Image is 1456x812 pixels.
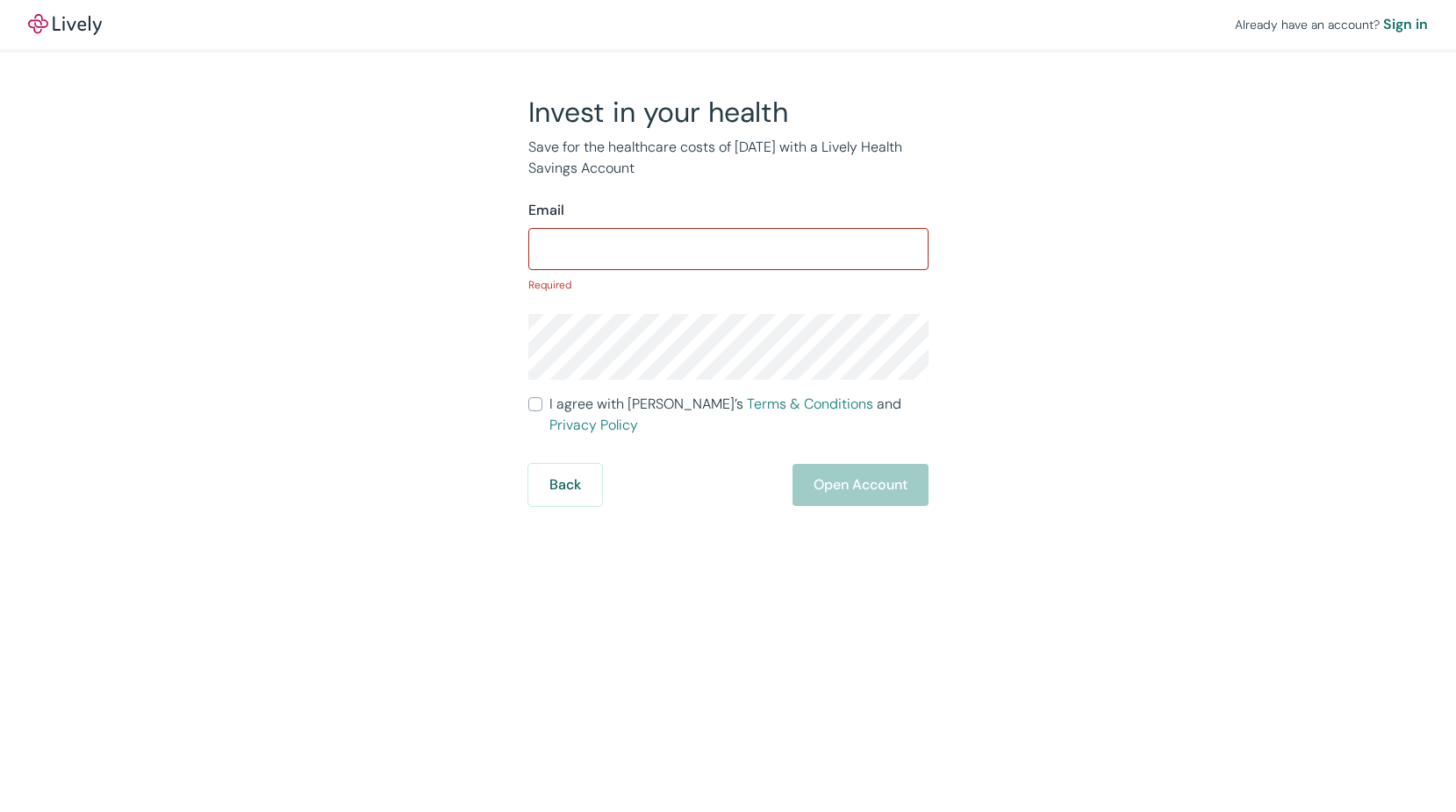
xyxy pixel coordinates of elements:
label: Email [528,200,564,221]
p: Required [528,277,929,293]
a: LivelyLively [28,14,102,35]
a: Sign in [1383,14,1428,35]
div: Already have an account? [1235,14,1428,35]
img: Lively [28,14,102,35]
a: Privacy Policy [549,416,638,434]
button: Back [528,464,602,506]
p: Save for the healthcare costs of [DATE] with a Lively Health Savings Account [528,137,929,179]
h2: Invest in your health [528,95,929,130]
span: I agree with [PERSON_NAME]’s and [549,394,929,436]
a: Terms & Conditions [747,395,873,413]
